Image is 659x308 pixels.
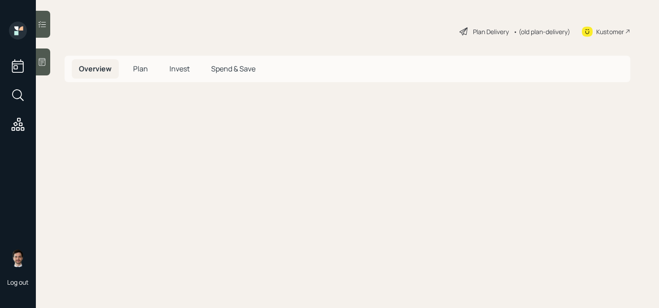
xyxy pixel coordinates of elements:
[9,249,27,267] img: jonah-coleman-headshot.png
[513,27,570,36] div: • (old plan-delivery)
[133,64,148,74] span: Plan
[7,278,29,286] div: Log out
[596,27,624,36] div: Kustomer
[79,64,112,74] span: Overview
[473,27,509,36] div: Plan Delivery
[211,64,256,74] span: Spend & Save
[169,64,190,74] span: Invest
